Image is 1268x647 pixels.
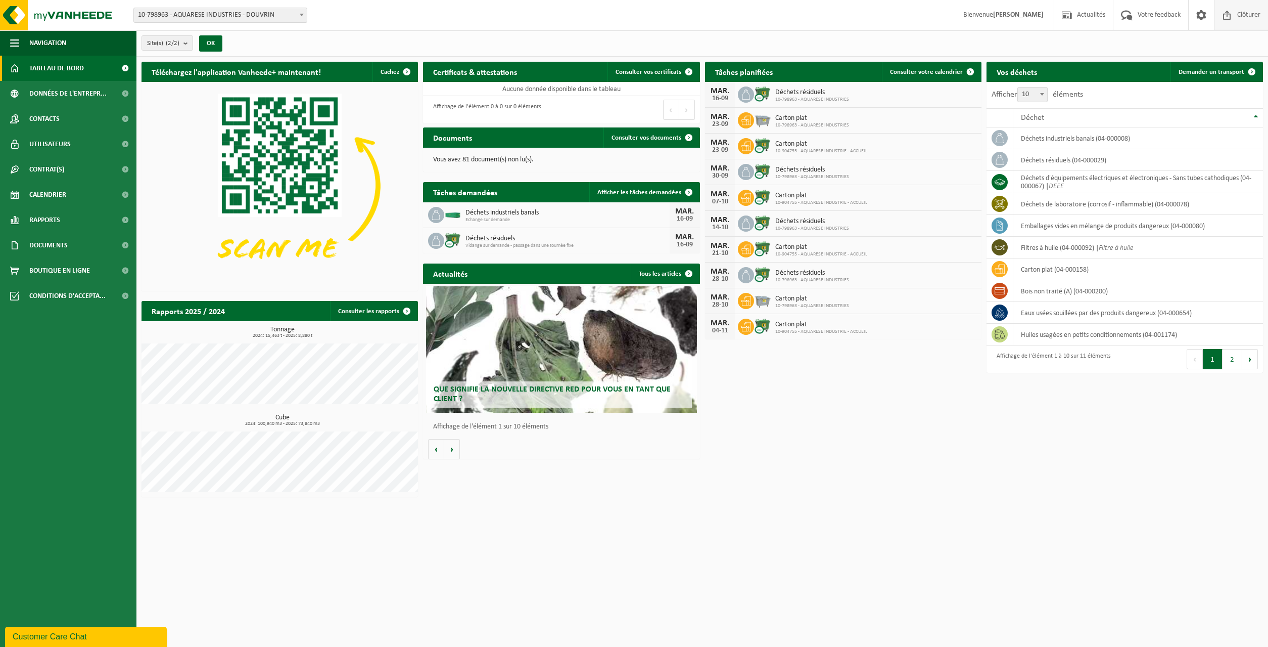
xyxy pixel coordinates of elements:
span: Contrat(s) [29,157,64,182]
span: 10-798963 - AQUARESE INDUSTRIES [775,303,849,309]
strong: [PERSON_NAME] [993,11,1044,19]
a: Consulter vos certificats [607,62,699,82]
div: 07-10 [710,198,730,205]
img: WB-2500-GAL-GY-01 [754,291,771,309]
span: Documents [29,233,68,258]
h2: Vos déchets [987,62,1047,81]
span: Carton plat [775,192,867,200]
span: 10 [1017,87,1048,102]
td: huiles usagées en petits conditionnements (04-001174) [1013,324,1263,346]
span: Déchets résiduels [775,269,849,277]
button: Previous [1187,349,1203,369]
a: Afficher les tâches demandées [589,182,699,202]
h2: Documents [423,127,482,147]
div: MAR. [710,268,730,276]
i: DEEE [1049,183,1064,190]
div: 14-10 [710,224,730,231]
div: 16-09 [675,241,695,248]
span: Consulter vos certificats [616,69,681,75]
p: Vous avez 81 document(s) non lu(s). [433,156,689,163]
button: Vorige [428,439,444,459]
div: MAR. [710,87,730,95]
span: Carton plat [775,114,849,122]
div: 23-09 [710,147,730,154]
span: Carton plat [775,295,849,303]
div: 16-09 [675,215,695,223]
div: 16-09 [710,95,730,102]
td: filtres à huile (04-000092) | [1013,237,1263,258]
span: 10-904755 - AQUARESE INDUSTRIE - ACCUEIL [775,148,867,154]
button: Next [679,100,695,120]
i: Filtre à huile [1099,244,1134,252]
span: Contacts [29,106,60,132]
span: 10-798963 - AQUARESE INDUSTRIES [775,122,849,128]
span: Données de l'entrepr... [29,81,107,106]
span: Rapports [29,207,60,233]
h2: Téléchargez l'application Vanheede+ maintenant! [142,62,331,81]
div: 30-09 [710,172,730,180]
h2: Tâches demandées [423,182,507,202]
h2: Rapports 2025 / 2024 [142,301,235,321]
span: Afficher les tâches demandées [597,189,681,196]
count: (2/2) [166,40,179,47]
span: Carton plat [775,140,867,148]
span: 10-798963 - AQUARESE INDUSTRIES [775,226,849,232]
h3: Cube [147,414,418,426]
div: MAR. [710,164,730,172]
img: WB-0660-CU [754,214,771,231]
span: Utilisateurs [29,132,71,157]
img: WB-0660-CU [754,188,771,205]
span: Déchets résiduels [775,218,849,226]
p: Affichage de l'élément 1 sur 10 éléments [433,423,694,430]
img: WB-0660-CU [754,162,771,180]
div: MAR. [710,113,730,121]
div: MAR. [675,207,695,215]
span: Carton plat [775,243,867,251]
button: 2 [1223,349,1242,369]
span: 10-798963 - AQUARESE INDUSTRIES [775,174,849,180]
div: Affichage de l'élément 0 à 0 sur 0 éléments [428,99,541,121]
span: 10-798963 - AQUARESE INDUSTRIES - DOUVRIN [133,8,307,23]
div: 04-11 [710,327,730,334]
div: MAR. [710,319,730,327]
td: eaux usées souillées par des produits dangereux (04-000654) [1013,302,1263,324]
span: Echange sur demande [465,217,669,223]
div: 23-09 [710,121,730,128]
span: Déchet [1021,114,1044,122]
img: WB-0660-CU [444,231,461,248]
div: MAR. [710,190,730,198]
h2: Certificats & attestations [423,62,527,81]
div: MAR. [710,216,730,224]
button: Site(s)(2/2) [142,35,193,51]
span: 10-798963 - AQUARESE INDUSTRIES [775,97,849,103]
td: déchets industriels banals (04-000008) [1013,127,1263,149]
span: 2024: 15,463 t - 2025: 8,880 t [147,333,418,338]
div: MAR. [710,139,730,147]
a: Que signifie la nouvelle directive RED pour vous en tant que client ? [426,286,697,413]
span: 2024: 100,940 m3 - 2025: 73,840 m3 [147,421,418,426]
a: Consulter les rapports [330,301,417,321]
span: 10 [1018,88,1047,102]
div: 28-10 [710,301,730,309]
a: Consulter votre calendrier [882,62,980,82]
div: 28-10 [710,276,730,283]
span: Consulter votre calendrier [890,69,963,75]
span: Consulter vos documents [612,135,681,141]
div: 21-10 [710,250,730,257]
img: WB-0660-CU [754,137,771,154]
span: Navigation [29,30,66,56]
img: WB-2500-GAL-GY-01 [754,111,771,128]
img: Download de VHEPlus App [142,82,418,289]
img: WB-0660-CU [754,317,771,334]
img: WB-0660-CU [754,240,771,257]
span: 10-904755 - AQUARESE INDUSTRIE - ACCUEIL [775,200,867,206]
span: Que signifie la nouvelle directive RED pour vous en tant que client ? [434,385,671,403]
td: emballages vides en mélange de produits dangereux (04-000080) [1013,215,1263,237]
span: 10-798963 - AQUARESE INDUSTRIES [775,277,849,283]
div: MAR. [710,242,730,250]
span: Carton plat [775,321,867,329]
label: Afficher éléments [992,91,1083,99]
span: Cachez [381,69,399,75]
button: 1 [1203,349,1223,369]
